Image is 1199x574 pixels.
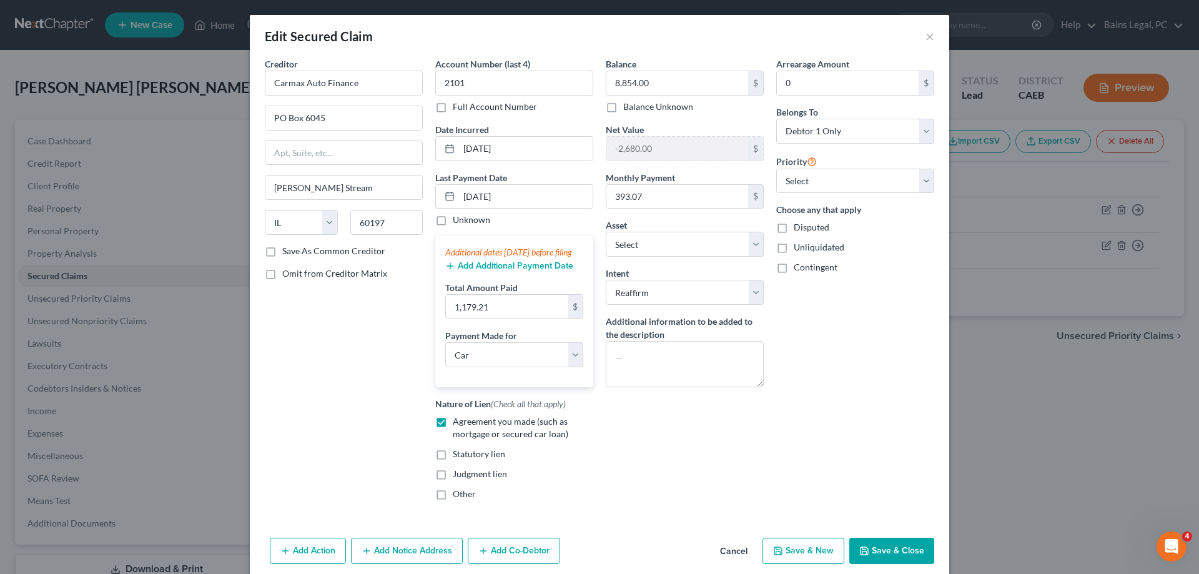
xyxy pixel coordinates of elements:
[748,71,763,95] div: $
[282,245,385,257] label: Save As Common Creditor
[435,171,507,184] label: Last Payment Date
[606,267,629,280] label: Intent
[265,176,422,199] input: Enter city...
[794,262,837,272] span: Contingent
[435,57,530,71] label: Account Number (last 4)
[748,137,763,161] div: $
[459,137,593,161] input: MM/DD/YYYY
[435,397,566,410] label: Nature of Lien
[776,154,817,169] label: Priority
[435,71,593,96] input: XXXX
[1182,532,1192,542] span: 4
[468,538,560,564] button: Add Co-Debtor
[606,123,644,136] label: Net Value
[453,488,476,499] span: Other
[435,123,489,136] label: Date Incurred
[453,448,505,459] span: Statutory lien
[776,57,849,71] label: Arrearage Amount
[794,242,844,252] span: Unliquidated
[453,214,490,226] label: Unknown
[265,106,422,130] input: Enter address...
[265,27,373,45] div: Edit Secured Claim
[265,59,298,69] span: Creditor
[351,538,463,564] button: Add Notice Address
[762,538,844,564] button: Save & New
[282,268,387,279] span: Omit from Creditor Matrix
[270,538,346,564] button: Add Action
[606,171,675,184] label: Monthly Payment
[453,101,537,113] label: Full Account Number
[849,538,934,564] button: Save & Close
[776,107,818,117] span: Belongs To
[1157,532,1187,562] iframe: Intercom live chat
[445,281,518,294] label: Total Amount Paid
[446,295,568,319] input: 0.00
[776,203,934,216] label: Choose any that apply
[623,101,693,113] label: Balance Unknown
[491,398,566,409] span: (Check all that apply)
[445,246,583,259] div: Additional dates [DATE] before filing
[445,329,517,342] label: Payment Made for
[606,315,764,341] label: Additional information to be added to the description
[794,222,829,232] span: Disputed
[568,295,583,319] div: $
[606,185,748,209] input: 0.00
[777,71,919,95] input: 0.00
[748,185,763,209] div: $
[919,71,934,95] div: $
[459,185,593,209] input: MM/DD/YYYY
[453,416,568,439] span: Agreement you made (such as mortgage or secured car loan)
[710,539,757,564] button: Cancel
[350,210,423,235] input: Enter zip...
[265,141,422,165] input: Apt, Suite, etc...
[606,71,748,95] input: 0.00
[445,261,573,271] button: Add Additional Payment Date
[925,29,934,44] button: ×
[606,220,627,230] span: Asset
[265,71,423,96] input: Search creditor by name...
[606,137,748,161] input: 0.00
[453,468,507,479] span: Judgment lien
[606,57,636,71] label: Balance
